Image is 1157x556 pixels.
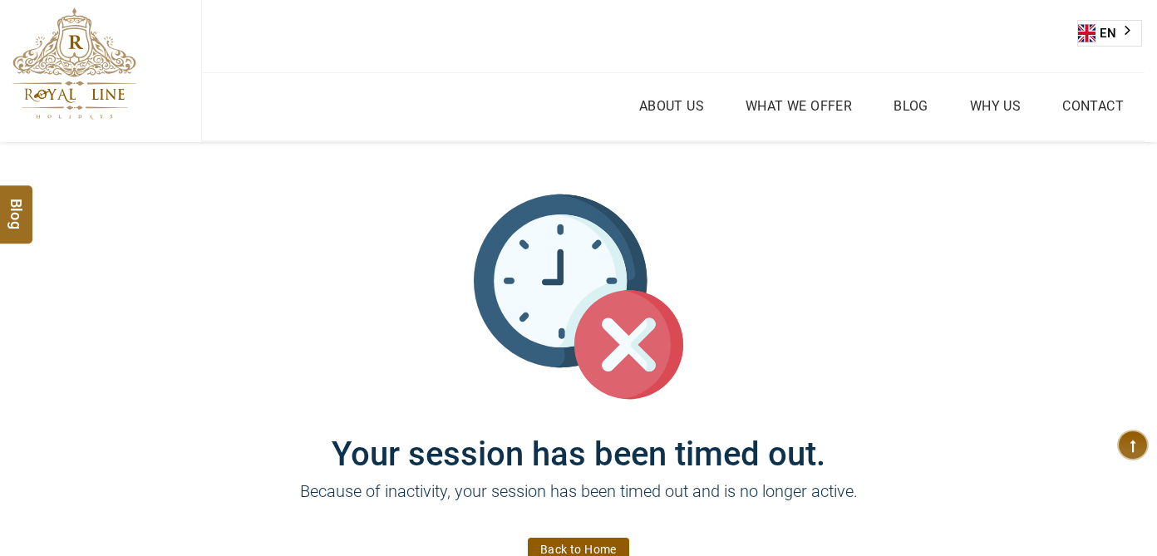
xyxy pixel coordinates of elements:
span: Blog [6,199,27,213]
div: Language [1077,20,1142,47]
p: Because of inactivity, your session has been timed out and is no longer active. [80,479,1077,529]
a: Blog [889,94,933,118]
h1: Your session has been timed out. [80,401,1077,474]
a: About Us [635,94,708,118]
img: The Royal Line Holidays [12,7,136,120]
aside: Language selected: English [1077,20,1142,47]
a: What we Offer [741,94,856,118]
a: EN [1078,21,1141,46]
img: session_time_out.svg [474,192,683,401]
a: Why Us [966,94,1025,118]
a: Contact [1058,94,1128,118]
